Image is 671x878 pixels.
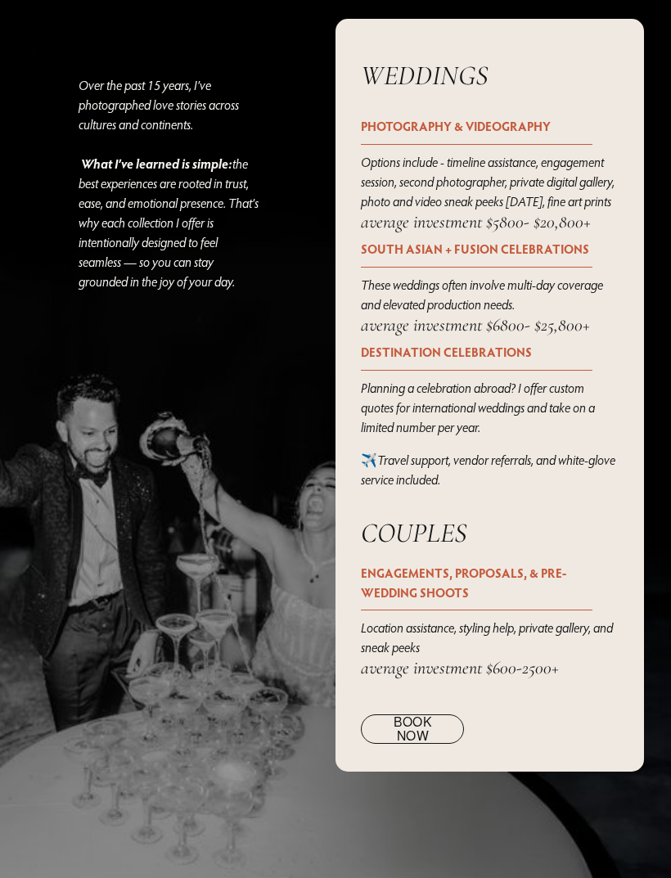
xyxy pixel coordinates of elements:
em: Planning a celebration abroad? I offer custom quotes for international weddings and take on a lim... [361,380,597,435]
em: the best experiences are rooted in trust, ease, and emotional presence. That’s why each collectio... [79,155,261,290]
strong: ENGAGEMENTS, PROPOSALS, & PRE-WEDDING SHOOTS [361,565,566,601]
em: WEDDINGS [361,59,489,92]
em: COUPLES [361,516,467,550]
strong: SOUTH ASIAN + FUSION CELEBRATIONS [361,241,589,257]
strong: DESTINATION CELEBRATIONS [361,344,532,360]
em: average investment $5800- $20,800+ [361,211,591,232]
a: Book Now [361,714,464,744]
em: These weddings often involve multi-day coverage and elevated production needs. [361,277,606,313]
em: average investment $600-2500+ [361,657,559,678]
em: average investment $6800- $25,800+ [361,314,590,335]
em: Location assistance, styling help, private gallery, and sneak peeks [361,619,615,655]
strong: PHOTOGRAPHY & VIDEOGRAPHY [361,118,551,134]
em: What I’ve learned is simple: [81,155,232,172]
em: Travel support, vendor referrals, and white-glove service included. [361,452,618,488]
p: ✈️ [361,450,618,489]
em: Options include - timeline assistance, engagement session, second photographer, private digital g... [361,154,617,209]
em: Over the past 15 years, I’ve photographed love stories across cultures and continents. [79,77,241,172]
